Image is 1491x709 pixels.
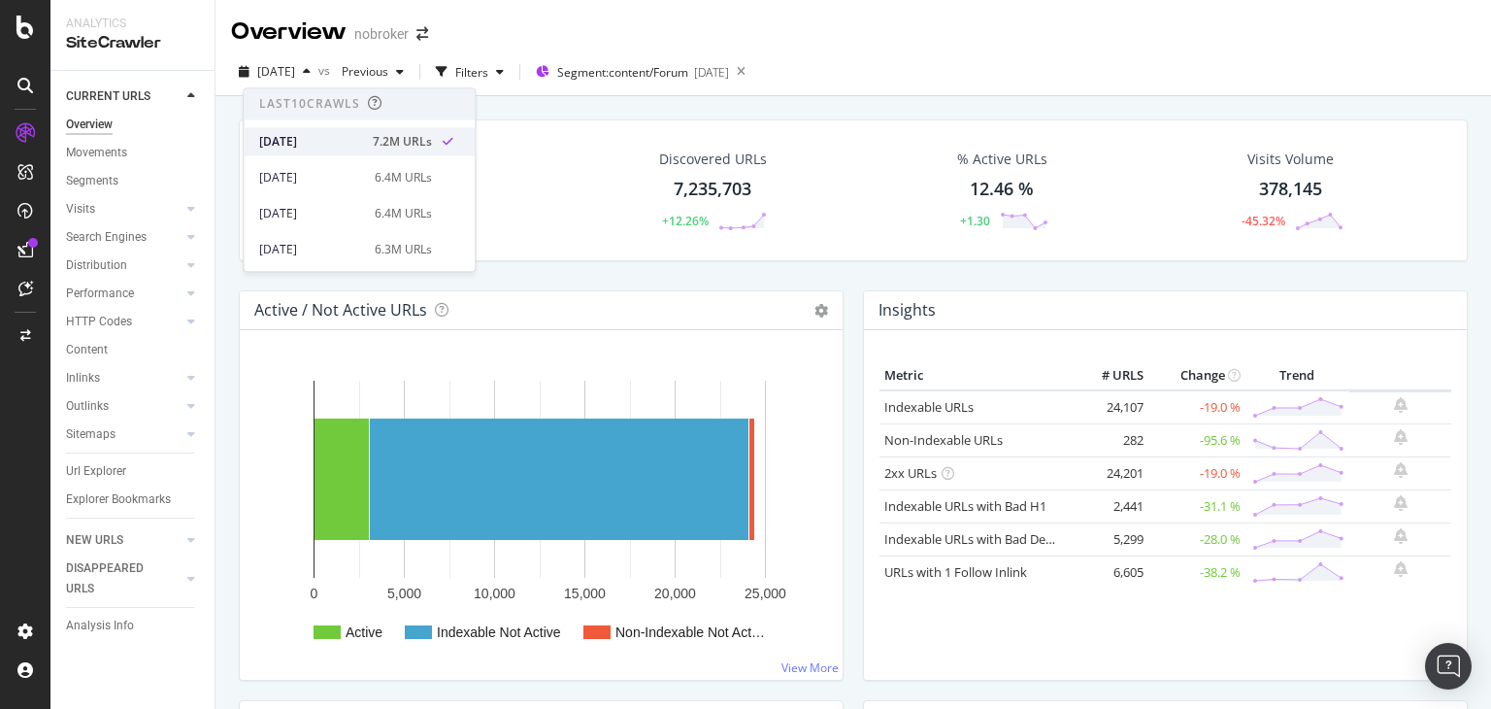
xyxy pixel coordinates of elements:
th: Metric [879,361,1071,390]
div: Visits Volume [1247,150,1334,169]
i: Options [814,304,828,318]
a: Indexable URLs with Bad H1 [884,497,1046,515]
td: 2,441 [1071,490,1148,523]
div: Last 10 Crawls [259,96,360,113]
th: # URLS [1071,361,1148,390]
div: bell-plus [1394,462,1408,478]
a: HTTP Codes [66,312,182,332]
a: Analysis Info [66,616,201,636]
div: 6.3M URLs [375,241,432,258]
text: 0 [311,586,318,601]
div: DISAPPEARED URLS [66,558,164,599]
div: NEW URLS [66,530,123,551]
div: bell-plus [1394,429,1408,445]
text: Non-Indexable Not Act… [615,625,765,640]
div: 6.4M URLs [375,169,432,186]
span: vs [318,62,334,79]
td: 24,107 [1071,390,1148,424]
text: 5,000 [387,586,421,601]
div: 378,145 [1259,177,1322,202]
a: Search Engines [66,227,182,248]
a: Distribution [66,255,182,276]
a: URLs with 1 Follow Inlink [884,563,1027,581]
div: [DATE] [694,64,729,81]
div: [DATE] [259,241,363,258]
a: Visits [66,199,182,219]
div: Segments [66,171,118,191]
div: +12.26% [662,213,709,229]
div: Content [66,340,108,360]
th: Change [1148,361,1245,390]
text: 25,000 [745,586,786,601]
td: 24,201 [1071,456,1148,490]
div: Movements [66,143,127,163]
a: NEW URLS [66,530,182,551]
th: Trend [1245,361,1349,390]
div: Distribution [66,255,127,276]
td: -19.0 % [1148,456,1245,490]
a: Indexable URLs [884,398,974,416]
h4: Active / Not Active URLs [254,297,427,323]
td: 282 [1071,423,1148,456]
div: bell-plus [1394,528,1408,544]
td: -95.6 % [1148,423,1245,456]
a: Overview [66,115,201,135]
span: Segment: content/Forum [557,64,688,81]
div: Search Engines [66,227,147,248]
div: bell-plus [1394,397,1408,413]
a: 2xx URLs [884,464,937,482]
a: Inlinks [66,368,182,388]
div: bell-plus [1394,561,1408,577]
div: arrow-right-arrow-left [416,27,428,41]
text: Indexable Not Active [437,625,561,640]
h4: Insights [878,297,936,323]
span: Previous [334,63,388,80]
td: 5,299 [1071,523,1148,556]
div: 7.2M URLs [373,133,432,151]
div: Performance [66,284,134,304]
div: [DATE] [259,133,361,151]
div: 7,235,703 [674,177,751,202]
a: Indexable URLs with Bad Description [884,530,1096,548]
div: Overview [66,115,113,135]
text: 20,000 [654,586,696,601]
a: Explorer Bookmarks [66,490,201,510]
div: Visits [66,199,95,219]
div: SiteCrawler [66,32,199,54]
button: Segment:content/Forum[DATE] [528,56,729,87]
td: -28.0 % [1148,523,1245,556]
div: bell-plus [1394,495,1408,511]
a: DISAPPEARED URLS [66,558,182,599]
a: View More [781,659,839,676]
div: +1.30 [960,213,990,229]
div: Explorer Bookmarks [66,490,171,510]
span: 2025 Sep. 1st [257,63,295,80]
div: HTTP Codes [66,312,132,332]
td: -19.0 % [1148,390,1245,424]
button: Previous [334,56,412,87]
text: 10,000 [474,586,515,601]
div: Url Explorer [66,461,126,482]
div: -45.32% [1242,213,1285,229]
div: CURRENT URLS [66,86,150,107]
svg: A chart. [255,361,820,664]
a: Url Explorer [66,461,201,482]
div: Open Intercom Messenger [1425,643,1472,690]
a: Movements [66,143,201,163]
button: [DATE] [231,56,318,87]
div: [DATE] [259,205,363,222]
a: Sitemaps [66,424,182,445]
a: Non-Indexable URLs [884,431,1003,449]
div: 12.46 % [970,177,1034,202]
text: 15,000 [564,586,606,601]
div: nobroker [354,24,409,44]
a: CURRENT URLS [66,86,182,107]
text: Active [346,625,382,640]
div: % Active URLs [957,150,1047,169]
div: Outlinks [66,396,109,417]
td: -38.2 % [1148,556,1245,589]
div: Filters [455,64,488,81]
div: Analytics [66,16,199,32]
div: [DATE] [259,169,363,186]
